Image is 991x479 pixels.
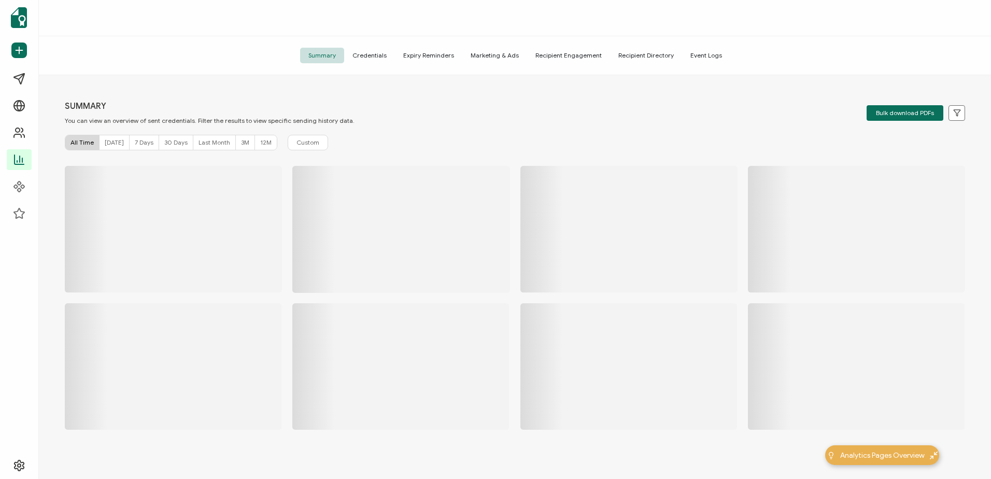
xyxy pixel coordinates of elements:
span: 3M [241,138,249,146]
span: 12M [260,138,272,146]
button: Bulk download PDFs [867,105,943,121]
button: Custom [288,135,328,150]
span: Expiry Reminders [395,48,462,63]
span: Custom [296,138,319,147]
span: All Time [70,138,94,146]
span: Marketing & Ads [462,48,527,63]
span: Last Month [199,138,230,146]
span: 7 Days [135,138,153,146]
span: Analytics Pages Overview [840,450,925,461]
p: You can view an overview of sent credentials. Filter the results to view specific sending history... [65,117,355,124]
span: Recipient Engagement [527,48,610,63]
span: Credentials [344,48,395,63]
p: SUMMARY [65,101,355,111]
span: Bulk download PDFs [876,110,934,116]
img: sertifier-logomark-colored.svg [11,7,27,28]
img: minimize-icon.svg [930,452,938,459]
span: Recipient Directory [610,48,682,63]
span: Summary [300,48,344,63]
span: Event Logs [682,48,730,63]
span: 30 Days [164,138,188,146]
span: [DATE] [105,138,124,146]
